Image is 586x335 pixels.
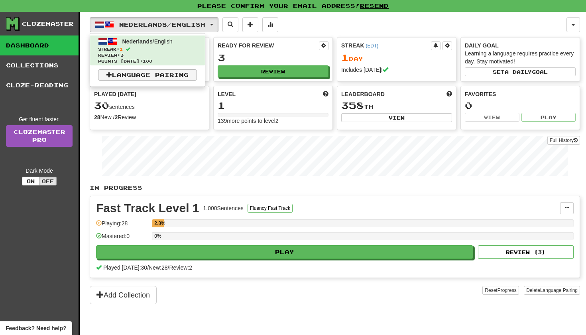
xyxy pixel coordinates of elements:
span: Review: 2 [169,264,192,271]
span: / [168,264,169,271]
button: DeleteLanguage Pairing [524,286,580,295]
div: Mastered: 0 [96,232,148,245]
button: Play [521,113,576,122]
button: Review (3) [478,245,574,259]
div: sentences [94,100,205,111]
button: Search sentences [222,17,238,32]
span: This week in points, UTC [446,90,452,98]
span: a daily [505,69,532,75]
span: / [147,264,149,271]
div: Day [341,53,452,63]
button: On [22,177,39,185]
button: View [465,113,519,122]
strong: 28 [94,114,100,120]
span: Leaderboard [341,90,385,98]
span: Open feedback widget [6,324,66,332]
button: ResetProgress [482,286,519,295]
div: Learning a language requires practice every day. Stay motivated! [465,49,576,65]
a: Language Pairing [98,69,197,81]
div: Includes [DATE]! [341,66,452,74]
span: Played [DATE] [94,90,136,98]
div: Clozemaster [22,20,74,28]
div: Favorites [465,90,576,98]
span: Level [218,90,236,98]
span: Played [DATE]: 30 [103,264,147,271]
span: 1 [120,47,123,51]
span: 1 [341,52,349,63]
span: New: 28 [149,264,167,271]
div: 1,000 Sentences [203,204,244,212]
button: Add sentence to collection [242,17,258,32]
button: Seta dailygoal [465,67,576,76]
div: 2.8% [154,219,163,227]
span: Language Pairing [540,288,578,293]
span: Points [DATE]: 100 [98,58,197,64]
span: Nederlands [122,38,153,45]
button: Review [218,65,328,77]
div: Fast Track Level 1 [96,202,199,214]
div: 139 more points to level 2 [218,117,328,125]
span: 30 [94,100,109,111]
div: 1 [218,100,328,110]
span: 358 [341,100,364,111]
div: Get fluent faster. [6,115,73,123]
button: Fluency Fast Track [248,204,293,213]
button: Full History [547,136,580,145]
div: Daily Goal [465,41,576,49]
strong: 2 [114,114,118,120]
span: Nederlands / English [119,21,205,28]
a: Nederlands/EnglishStreak:1 Review:3Points [DATE]:100 [90,35,205,65]
div: 3 [218,53,328,63]
div: New / Review [94,113,205,121]
button: More stats [262,17,278,32]
div: Streak [341,41,431,49]
span: Streak: [98,46,197,52]
button: Add Collection [90,286,157,304]
a: ClozemasterPro [6,125,73,147]
div: 0 [465,100,576,110]
span: Progress [498,288,517,293]
div: th [341,100,452,111]
button: Off [39,177,57,185]
span: Review: 3 [98,52,197,58]
a: Resend [360,2,389,9]
span: / English [122,38,173,45]
div: Ready for Review [218,41,319,49]
button: View [341,113,452,122]
a: (EDT) [366,43,378,49]
div: Dark Mode [6,167,73,175]
button: Nederlands/English [90,17,218,32]
div: Playing: 28 [96,219,148,233]
button: Play [96,245,473,259]
p: In Progress [90,184,580,192]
